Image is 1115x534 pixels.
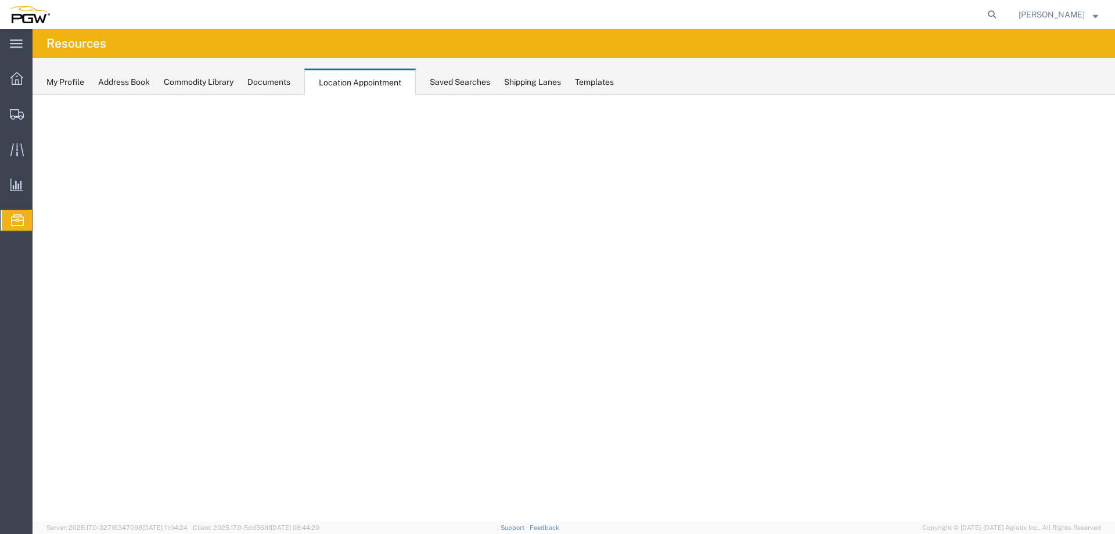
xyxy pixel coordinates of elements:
[922,523,1101,533] span: Copyright © [DATE]-[DATE] Agistix Inc., All Rights Reserved
[501,524,530,531] a: Support
[46,29,106,58] h4: Resources
[1019,8,1085,21] span: Phillip Thornton
[193,524,319,531] span: Client: 2025.17.0-5dd568f
[1018,8,1099,21] button: [PERSON_NAME]
[164,76,233,88] div: Commodity Library
[504,76,561,88] div: Shipping Lanes
[430,76,490,88] div: Saved Searches
[8,6,50,23] img: logo
[33,95,1115,522] iframe: FS Legacy Container
[46,524,188,531] span: Server: 2025.17.0-327f6347098
[575,76,614,88] div: Templates
[304,69,416,95] div: Location Appointment
[247,76,290,88] div: Documents
[271,524,319,531] span: [DATE] 08:44:20
[530,524,559,531] a: Feedback
[46,76,84,88] div: My Profile
[142,524,188,531] span: [DATE] 11:04:24
[98,76,150,88] div: Address Book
